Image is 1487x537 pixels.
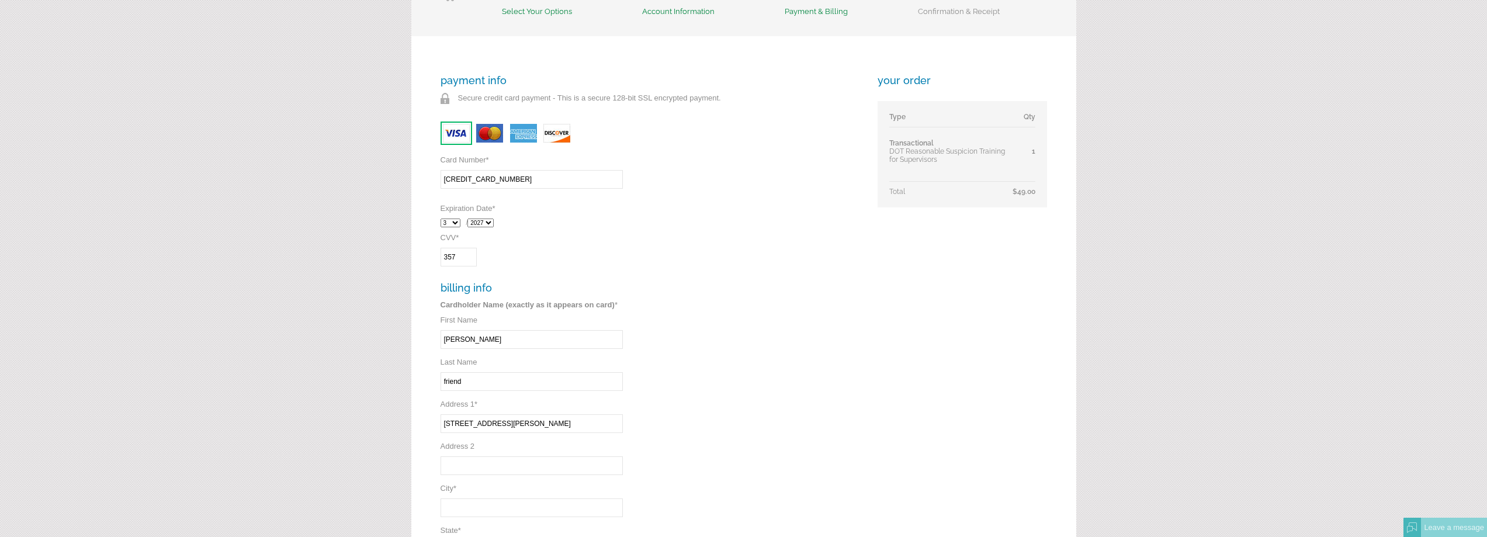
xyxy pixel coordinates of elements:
h3: your order [878,74,1047,86]
span: $49.00 [1013,188,1035,196]
h3: payment info [441,74,861,86]
div: / [441,213,861,233]
td: DOT Reasonable Suspicion Training for Supervisors [889,127,1013,182]
img: card-visa.jpg [441,122,472,145]
span: Transactional [889,139,934,147]
label: Address 1 [441,400,478,408]
img: Offline [1407,522,1417,533]
label: CVV [441,233,459,242]
p: Secure credit card payment - This is a secure 128-bit SSL encrypted payment. [441,86,861,110]
strong: Cardholder Name (exactly as it appears on card) [441,300,615,309]
td: Qty [1013,113,1035,127]
label: Card Number [441,155,489,164]
label: Address 2 [441,442,475,451]
td: Total [889,182,1013,196]
td: 1 [1013,127,1035,182]
td: Type [889,113,1013,127]
h3: billing info [441,282,861,294]
img: card-discover.jpg [541,122,573,145]
img: card-mastercard.jpg [474,122,505,145]
label: State [441,526,461,535]
img: card-amex.jpg [508,122,539,145]
label: Last Name [441,358,477,366]
label: First Name [441,316,478,324]
label: City [441,484,456,493]
label: Expiration Date [441,204,495,213]
div: Leave a message [1421,518,1487,537]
